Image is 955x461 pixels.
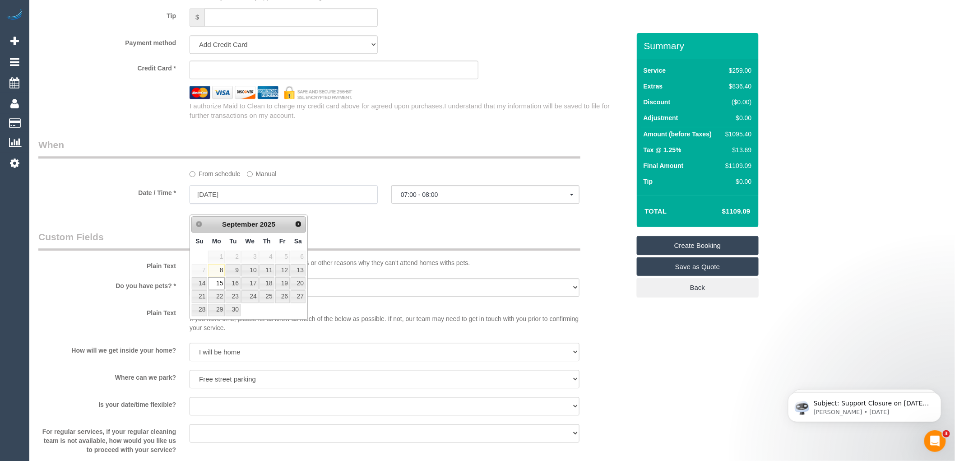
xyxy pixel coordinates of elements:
[226,304,240,316] a: 30
[195,220,203,228] span: Prev
[260,264,274,276] a: 11
[401,191,570,198] span: 07:00 - 08:00
[226,251,240,263] span: 2
[226,277,240,289] a: 16
[190,258,579,267] p: Some of our cleaning teams have allergies or other reasons why they can't attend homes withs pets.
[275,264,290,276] a: 12
[32,61,183,73] label: Credit Card *
[192,264,207,276] span: 7
[190,305,579,332] p: If you have time, please let us know as much of the below as possible. If not, our team may need ...
[32,258,183,270] label: Plain Text
[241,277,259,289] a: 17
[247,171,253,177] input: Manual
[291,277,306,289] a: 20
[291,251,306,263] span: 6
[637,257,759,276] a: Save as Quote
[723,177,751,186] div: $0.00
[208,290,225,303] a: 22
[32,278,183,290] label: Do you have pets? *
[208,264,225,276] a: 8
[644,98,671,107] label: Discount
[723,82,751,91] div: $836.40
[723,145,751,154] div: $13.69
[183,101,636,121] div: I authorize Maid to Clean to charge my credit card above for agreed upon purchases.
[222,220,258,228] span: September
[295,220,302,228] span: Next
[241,290,259,303] a: 24
[190,102,610,119] span: I understand that my information will be saved to file for further transactions on my account.
[197,65,471,74] iframe: Secure card payment input frame
[212,237,221,245] span: Monday
[260,290,274,303] a: 25
[32,370,183,382] label: Where can we park?
[644,113,678,122] label: Adjustment
[226,290,240,303] a: 23
[723,98,751,107] div: ($0.00)
[32,343,183,355] label: How will we get inside your home?
[190,185,378,204] input: DD/MM/YYYY
[279,237,286,245] span: Friday
[246,237,255,245] span: Wednesday
[192,277,207,289] a: 14
[637,236,759,255] a: Create Booking
[263,237,271,245] span: Thursday
[924,430,946,452] iframe: Intercom live chat
[723,161,751,170] div: $1109.09
[292,218,305,230] a: Next
[190,166,241,178] label: From schedule
[275,290,290,303] a: 26
[241,264,259,276] a: 10
[32,8,183,20] label: Tip
[192,290,207,303] a: 21
[291,264,306,276] a: 13
[644,161,684,170] label: Final Amount
[260,277,274,289] a: 18
[644,145,681,154] label: Tax @ 1.25%
[294,237,302,245] span: Saturday
[391,185,579,204] button: 07:00 - 08:00
[5,9,23,22] img: Automaid Logo
[183,86,359,99] img: credit cards
[644,41,754,51] h3: Summary
[190,8,204,27] span: $
[190,171,195,177] input: From schedule
[208,277,225,289] a: 15
[32,35,183,47] label: Payment method
[247,166,277,178] label: Manual
[637,278,759,297] a: Back
[32,424,183,454] label: For regular services, if your regular cleaning team is not available, how would you like us to pr...
[195,237,204,245] span: Sunday
[38,230,580,251] legend: Custom Fields
[943,430,950,438] span: 3
[723,130,751,139] div: $1095.40
[291,290,306,303] a: 27
[192,304,207,316] a: 28
[226,264,240,276] a: 9
[644,66,666,75] label: Service
[275,277,290,289] a: 19
[260,220,275,228] span: 2025
[723,66,751,75] div: $259.00
[208,251,225,263] span: 1
[260,251,274,263] span: 4
[774,373,955,437] iframe: Intercom notifications message
[32,397,183,409] label: Is your date/time flexible?
[695,208,750,215] h4: $1109.09
[644,130,712,139] label: Amount (before Taxes)
[275,251,290,263] span: 5
[644,177,653,186] label: Tip
[723,113,751,122] div: $0.00
[241,251,259,263] span: 3
[645,207,667,215] strong: Total
[230,237,237,245] span: Tuesday
[32,305,183,317] label: Plain Text
[644,82,663,91] label: Extras
[193,218,205,230] a: Prev
[208,304,225,316] a: 29
[38,138,580,158] legend: When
